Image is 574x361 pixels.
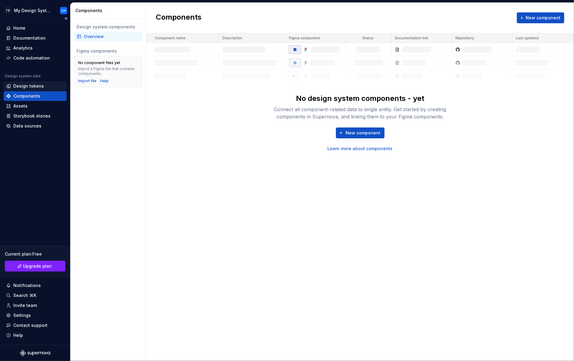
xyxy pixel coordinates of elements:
a: Overview [74,32,142,41]
a: Storybook stories [4,111,67,121]
div: Data sources [13,123,41,129]
div: Design system components [77,24,140,30]
a: Home [4,23,67,33]
div: Components [13,93,40,99]
button: New component [517,12,564,23]
svg: Supernova Logo [20,350,50,356]
div: Import a Figma file that contains components. [78,66,138,76]
div: Current plan : Free [5,251,65,257]
div: Search ⌘K [13,292,36,298]
a: Code automation [4,53,67,63]
div: Assets [13,103,28,109]
a: Assets [4,101,67,111]
div: Invite team [13,302,37,308]
button: Contact support [4,321,67,330]
a: Invite team [4,301,67,310]
a: Design tokens [4,81,67,91]
div: Home [13,25,25,31]
button: New component [336,127,385,138]
button: Search ⌘K [4,291,67,300]
button: Notifications [4,281,67,290]
button: Import file [78,79,97,83]
div: TS [4,7,11,14]
div: Code automation [13,55,50,61]
h2: Components [156,12,202,23]
div: No component files yet [78,60,120,65]
div: Storybook stories [13,113,51,119]
div: Figma components [77,48,140,54]
div: CH [61,8,66,13]
div: Design tokens [13,83,44,89]
a: Learn more about components [328,146,393,152]
span: New component [526,15,560,21]
div: Design system data [5,74,41,79]
div: Documentation [13,35,46,41]
div: Help [13,332,23,338]
button: Collapse sidebar [62,14,70,23]
span: New component [346,130,381,136]
a: Data sources [4,121,67,131]
span: Upgrade plan [23,263,52,269]
div: Contact support [13,322,48,328]
a: Documentation [4,33,67,43]
button: TSMy Design SystemCH [1,4,69,17]
div: Overview [84,34,140,40]
a: Settings [4,311,67,320]
div: My Design System [14,8,53,14]
a: Components [4,91,67,101]
a: Upgrade plan [5,261,65,272]
button: Help [4,330,67,340]
div: Connect all component-related data to single entity. Get started by creating components in Supern... [263,106,457,120]
div: No design system components - yet [296,94,424,103]
div: Analytics [13,45,33,51]
div: Components [75,8,143,14]
div: Settings [13,312,31,318]
a: Help [100,79,109,83]
a: Analytics [4,43,67,53]
div: Notifications [13,282,41,288]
